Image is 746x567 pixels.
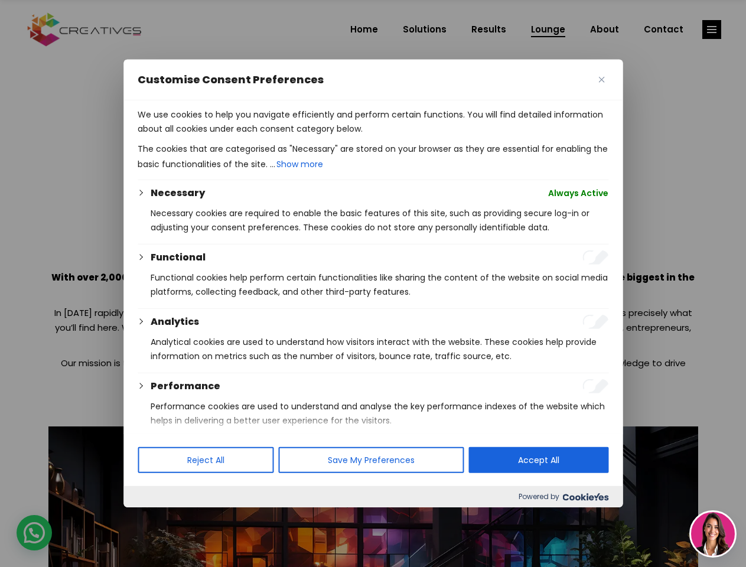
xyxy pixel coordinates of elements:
p: Functional cookies help perform certain functionalities like sharing the content of the website o... [151,271,608,299]
p: Performance cookies are used to understand and analyse the key performance indexes of the website... [151,399,608,428]
span: Customise Consent Preferences [138,73,324,87]
button: Analytics [151,315,199,329]
p: We use cookies to help you navigate efficiently and perform certain functions. You will find deta... [138,107,608,136]
input: Enable Functional [582,250,608,265]
span: Always Active [548,186,608,200]
button: Functional [151,250,206,265]
button: Show more [275,156,324,172]
button: Close [594,73,608,87]
button: Reject All [138,447,273,473]
img: agent [691,512,735,556]
input: Enable Performance [582,379,608,393]
div: Powered by [123,486,623,507]
p: Necessary cookies are required to enable the basic features of this site, such as providing secur... [151,206,608,234]
img: Close [598,77,604,83]
button: Accept All [468,447,608,473]
img: Cookieyes logo [562,493,608,501]
button: Save My Preferences [278,447,464,473]
input: Enable Analytics [582,315,608,329]
p: The cookies that are categorised as "Necessary" are stored on your browser as they are essential ... [138,142,608,172]
p: Analytical cookies are used to understand how visitors interact with the website. These cookies h... [151,335,608,363]
button: Performance [151,379,220,393]
div: Customise Consent Preferences [123,60,623,507]
button: Necessary [151,186,205,200]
